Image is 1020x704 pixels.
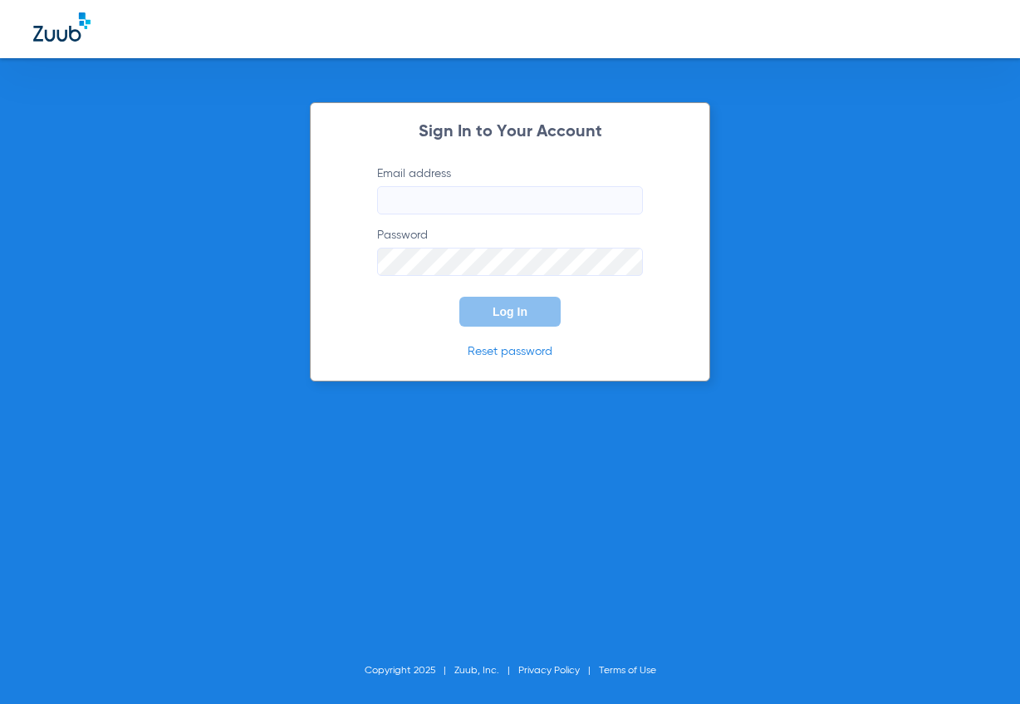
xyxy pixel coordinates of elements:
a: Privacy Policy [518,666,580,676]
input: Email address [377,186,643,214]
a: Reset password [468,346,552,357]
li: Copyright 2025 [365,662,454,679]
li: Zuub, Inc. [454,662,518,679]
button: Log In [459,297,561,327]
a: Terms of Use [599,666,656,676]
label: Email address [377,165,643,214]
label: Password [377,227,643,276]
h2: Sign In to Your Account [352,124,668,140]
img: Zuub Logo [33,12,91,42]
span: Log In [493,305,527,318]
input: Password [377,248,643,276]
